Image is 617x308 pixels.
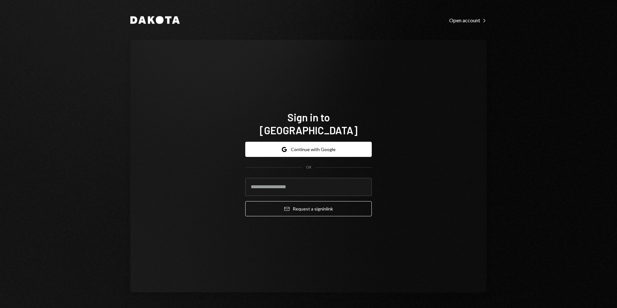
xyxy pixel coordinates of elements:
[245,201,372,216] button: Request a signinlink
[245,142,372,157] button: Continue with Google
[449,16,487,24] a: Open account
[306,165,311,170] div: OR
[449,17,487,24] div: Open account
[245,111,372,137] h1: Sign in to [GEOGRAPHIC_DATA]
